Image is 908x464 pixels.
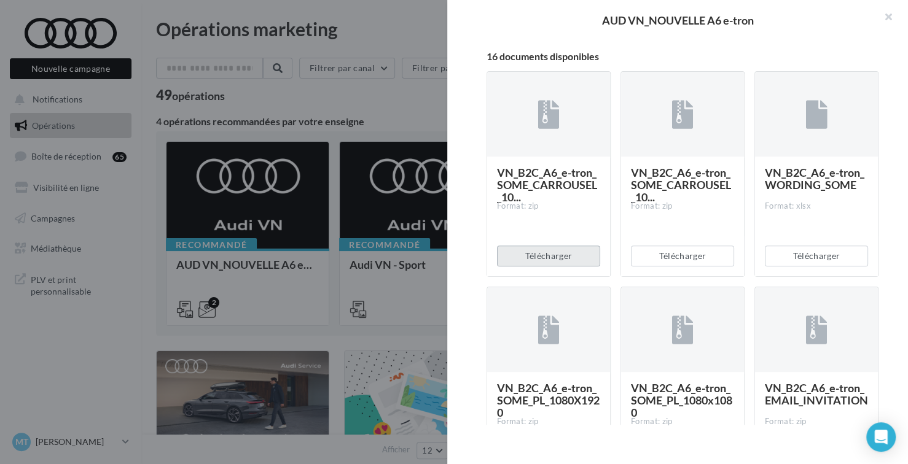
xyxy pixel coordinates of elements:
span: VN_B2C_A6_e-tron_EMAIL_INVITATION [765,381,868,407]
button: Télécharger [631,246,734,266]
div: Format: zip [631,201,734,212]
button: Télécharger [765,246,868,266]
div: 16 documents disponibles [487,52,879,61]
span: VN_B2C_A6_e-tron_SOME_PL_1080x1080 [631,381,732,419]
span: VN_B2C_A6_e-tron_WORDING_SOME [765,166,864,191]
div: Open Intercom Messenger [866,422,896,452]
span: VN_B2C_A6_e-tron_SOME_CARROUSEL_10... [497,166,597,204]
button: Télécharger [497,246,600,266]
div: AUD VN_NOUVELLE A6 e-tron [467,15,888,26]
div: Format: zip [497,416,600,427]
div: Format: zip [497,201,600,212]
div: Format: zip [765,416,868,427]
span: VN_B2C_A6_e-tron_SOME_CARROUSEL_10... [631,166,731,204]
span: VN_B2C_A6_e-tron_SOME_PL_1080X1920 [497,381,600,419]
div: Format: zip [631,416,734,427]
div: Format: xlsx [765,201,868,212]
